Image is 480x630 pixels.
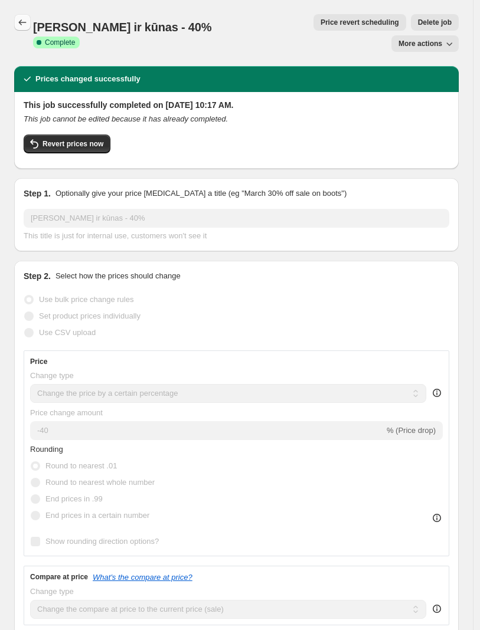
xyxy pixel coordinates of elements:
div: help [431,387,443,399]
h2: This job successfully completed on [DATE] 10:17 AM. [24,99,449,111]
span: Round to nearest whole number [45,478,155,487]
button: Price change jobs [14,14,31,31]
input: -15 [30,421,384,440]
span: Round to nearest .01 [45,461,117,470]
div: help [431,603,443,615]
h3: Price [30,357,47,366]
span: Price revert scheduling [321,18,399,27]
span: Revert prices now [43,139,103,149]
span: Complete [45,38,75,47]
button: What's the compare at price? [93,573,192,582]
span: End prices in .99 [45,494,103,503]
input: 30% off holiday sale [24,209,449,228]
i: This job cannot be edited because it has already completed. [24,114,228,123]
h2: Prices changed successfully [35,73,141,85]
span: Delete job [418,18,452,27]
button: Price revert scheduling [314,14,406,31]
span: More actions [399,39,442,48]
span: Change type [30,587,74,596]
span: This title is just for internal use, customers won't see it [24,231,207,240]
span: Price change amount [30,408,103,417]
span: Show rounding direction options? [45,537,159,546]
button: More actions [391,35,459,52]
p: Select how the prices should change [55,270,181,282]
h2: Step 1. [24,188,51,199]
h3: Compare at price [30,572,88,582]
span: Use CSV upload [39,328,96,337]
p: Optionally give your price [MEDICAL_DATA] a title (eg "March 30% off sale on boots") [55,188,347,199]
span: Rounding [30,445,63,454]
span: Set product prices individually [39,311,141,320]
button: Revert prices now [24,134,110,153]
span: End prices in a certain number [45,511,149,520]
span: % (Price drop) [387,426,436,435]
span: [PERSON_NAME] ir kūnas - 40% [33,21,211,34]
h2: Step 2. [24,270,51,282]
span: Change type [30,371,74,380]
button: Delete job [411,14,459,31]
span: Use bulk price change rules [39,295,133,304]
